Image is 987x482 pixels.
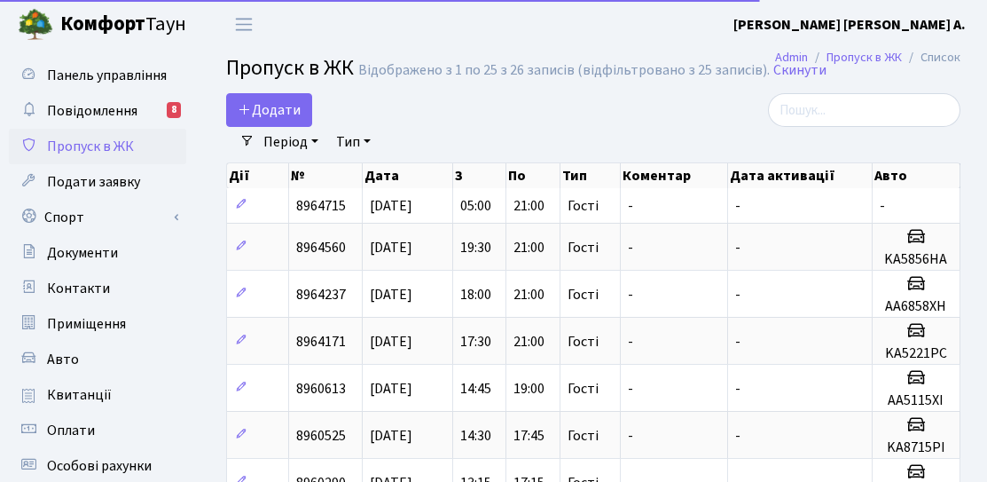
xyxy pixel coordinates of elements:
[60,10,145,38] b: Комфорт
[513,196,544,216] span: 21:00
[513,238,544,257] span: 21:00
[18,7,53,43] img: logo.png
[9,377,186,413] a: Квитанції
[568,241,599,255] span: Гості
[9,93,186,129] a: Повідомлення8
[47,385,112,405] span: Квитанції
[226,52,354,83] span: Пропуск в ЖК
[735,196,740,216] span: -
[47,172,140,192] span: Подати заявку
[768,93,960,127] input: Пошук...
[453,163,506,188] th: З
[363,163,453,188] th: Дата
[513,332,544,352] span: 21:00
[568,288,599,302] span: Гості
[47,66,167,85] span: Панель управління
[167,102,181,118] div: 8
[460,332,491,352] span: 17:30
[628,332,633,352] span: -
[370,196,412,216] span: [DATE]
[513,426,544,446] span: 17:45
[735,426,740,446] span: -
[238,100,301,120] span: Додати
[47,101,137,121] span: Повідомлення
[47,456,152,476] span: Особові рахунки
[560,163,622,188] th: Тип
[880,439,952,456] h5: KA8715PI
[568,429,599,443] span: Гості
[460,379,491,399] span: 14:45
[47,350,79,369] span: Авто
[880,196,885,216] span: -
[773,62,826,79] a: Скинути
[9,58,186,93] a: Панель управління
[296,285,346,304] span: 8964237
[880,298,952,315] h5: AA6858XH
[47,314,126,334] span: Приміщення
[460,285,491,304] span: 18:00
[735,238,740,257] span: -
[9,235,186,271] a: Документи
[735,285,740,304] span: -
[370,379,412,399] span: [DATE]
[296,426,346,446] span: 8960525
[9,306,186,342] a: Приміщення
[289,163,363,188] th: №
[47,279,110,298] span: Контакти
[880,251,952,268] h5: KA5856HA
[256,127,325,157] a: Період
[628,379,633,399] span: -
[47,137,134,156] span: Пропуск в ЖК
[628,426,633,446] span: -
[9,342,186,377] a: Авто
[880,392,952,409] h5: АА5115ХІ
[460,238,491,257] span: 19:30
[728,163,873,188] th: Дата активації
[296,379,346,399] span: 8960613
[873,163,960,188] th: Авто
[9,271,186,306] a: Контакти
[296,332,346,352] span: 8964171
[513,285,544,304] span: 21:00
[370,426,412,446] span: [DATE]
[296,238,346,257] span: 8964560
[748,39,987,76] nav: breadcrumb
[628,285,633,304] span: -
[370,238,412,257] span: [DATE]
[880,345,952,362] h5: KA5221PC
[358,62,770,79] div: Відображено з 1 по 25 з 26 записів (відфільтровано з 25 записів).
[222,10,266,39] button: Переключити навігацію
[733,14,966,36] a: [PERSON_NAME] [PERSON_NAME] А.
[568,199,599,213] span: Гості
[9,164,186,200] a: Подати заявку
[9,200,186,235] a: Спорт
[47,243,118,263] span: Документи
[621,163,728,188] th: Коментар
[775,48,808,67] a: Admin
[506,163,560,188] th: По
[329,127,378,157] a: Тип
[226,93,312,127] a: Додати
[47,421,95,440] span: Оплати
[735,379,740,399] span: -
[733,15,966,35] b: [PERSON_NAME] [PERSON_NAME] А.
[370,285,412,304] span: [DATE]
[460,426,491,446] span: 14:30
[60,10,186,40] span: Таун
[902,48,960,67] li: Список
[370,332,412,352] span: [DATE]
[568,335,599,349] span: Гості
[826,48,902,67] a: Пропуск в ЖК
[460,196,491,216] span: 05:00
[9,413,186,448] a: Оплати
[513,379,544,399] span: 19:00
[735,332,740,352] span: -
[628,196,633,216] span: -
[568,382,599,396] span: Гості
[296,196,346,216] span: 8964715
[227,163,289,188] th: Дії
[9,129,186,164] a: Пропуск в ЖК
[628,238,633,257] span: -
